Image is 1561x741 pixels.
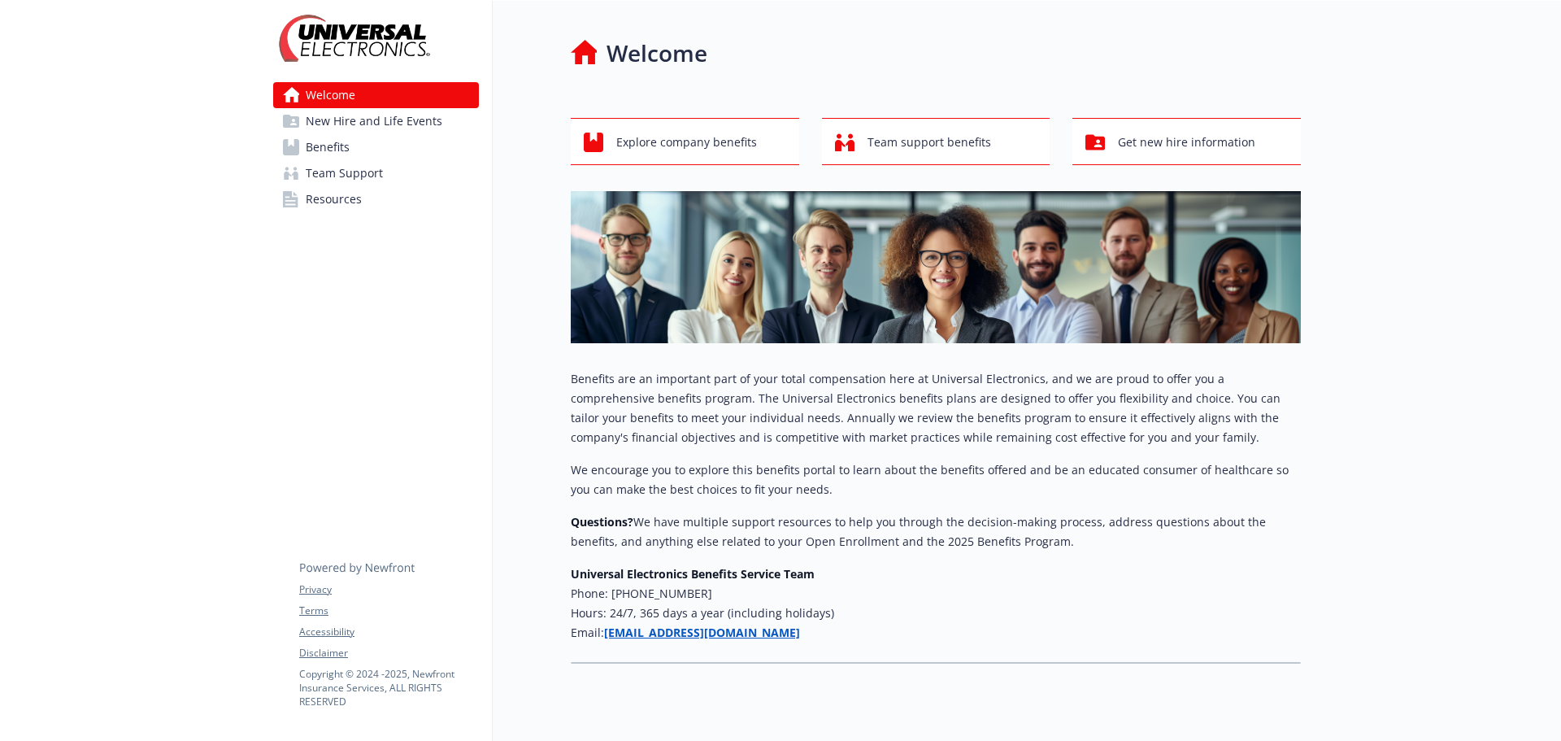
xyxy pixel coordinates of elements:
[299,582,478,597] a: Privacy
[306,134,350,160] span: Benefits
[571,566,815,582] strong: Universal Electronics Benefits Service Team
[867,127,991,158] span: Team support benefits
[571,604,1301,623] h6: Hours: 24/7, 365 days a year (including holidays)​
[822,118,1050,165] button: Team support benefits
[273,160,479,186] a: Team Support
[273,82,479,108] a: Welcome
[571,512,1301,551] p: We have multiple support resources to help you through the decision-making process, address quest...
[571,623,1301,643] h6: Email:
[299,625,478,639] a: Accessibility
[306,108,442,134] span: New Hire and Life Events
[571,118,799,165] button: Explore company benefits
[571,584,1301,604] h6: Phone: [PHONE_NUMBER]
[273,134,479,160] a: Benefits
[1072,118,1301,165] button: Get new hire information
[607,36,707,70] h1: Welcome
[306,160,383,186] span: Team Support
[273,186,479,212] a: Resources
[273,108,479,134] a: New Hire and Life Events
[571,369,1301,447] p: Benefits are an important part of your total compensation here at Universal Electronics, and we a...
[306,186,362,212] span: Resources
[571,514,633,530] strong: Questions?
[1118,127,1255,158] span: Get new hire information
[616,127,757,158] span: Explore company benefits
[571,460,1301,499] p: We encourage you to explore this benefits portal to learn about the benefits offered and be an ed...
[306,82,355,108] span: Welcome
[299,667,478,708] p: Copyright © 2024 - 2025 , Newfront Insurance Services, ALL RIGHTS RESERVED
[604,625,800,640] a: [EMAIL_ADDRESS][DOMAIN_NAME]
[571,191,1301,343] img: overview page banner
[299,646,478,660] a: Disclaimer
[299,604,478,618] a: Terms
